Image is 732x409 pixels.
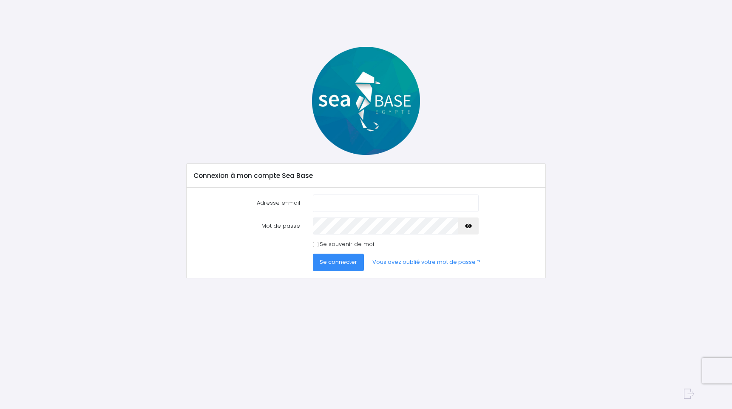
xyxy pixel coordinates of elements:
[187,194,306,212] label: Adresse e-mail
[320,240,374,249] label: Se souvenir de moi
[320,258,357,266] span: Se connecter
[313,254,364,271] button: Se connecter
[187,217,306,235] label: Mot de passe
[187,164,545,188] div: Connexion à mon compte Sea Base
[366,254,487,271] a: Vous avez oublié votre mot de passe ?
